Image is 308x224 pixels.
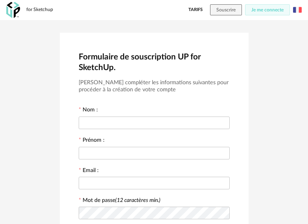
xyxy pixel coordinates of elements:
label: Prénom : [79,137,105,144]
button: Souscrire [210,4,242,15]
span: Souscrire [216,7,236,12]
label: Mot de passe [83,198,160,203]
div: for Sketchup [26,7,53,13]
span: Je me connecte [251,7,284,12]
h3: [PERSON_NAME] compléter les informations suivantes pour procéder à la création de votre compte [79,79,230,94]
label: Nom : [79,107,98,114]
img: OXP [6,2,20,18]
label: Email : [79,168,99,175]
h2: Formulaire de souscription UP for SketchUp. [79,52,230,73]
button: Je me connecte [245,4,290,15]
img: fr [293,6,302,14]
i: (12 caractères min.) [115,198,160,203]
a: Tarifs [188,4,203,15]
